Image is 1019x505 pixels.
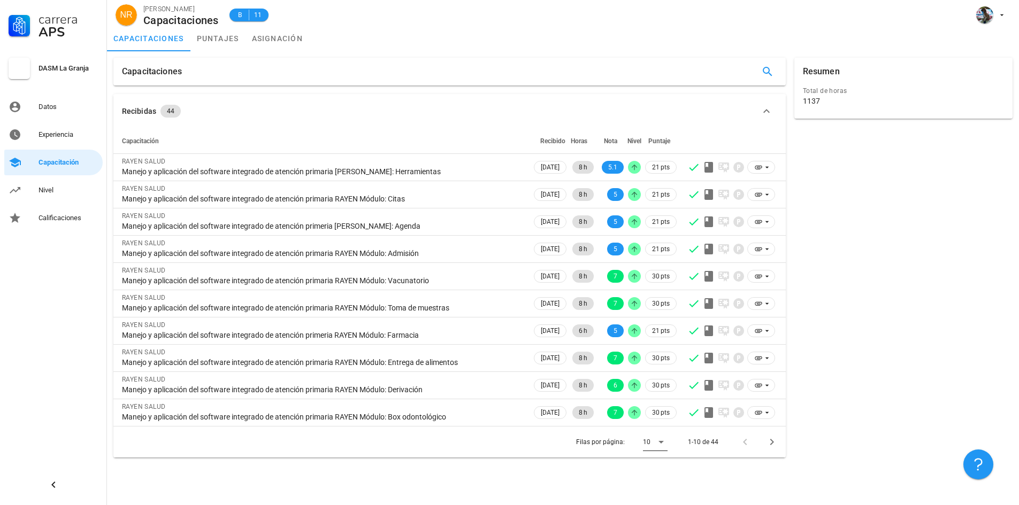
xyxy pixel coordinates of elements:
a: Capacitación [4,150,103,175]
div: Manejo y aplicación del software integrado de atención primaria RAYEN Módulo: Toma de muestras [122,303,523,313]
span: 7 [614,297,617,310]
div: DASM La Granja [39,64,98,73]
div: avatar [976,6,993,24]
div: 1137 [803,96,820,106]
div: Recibidas [122,105,156,117]
span: RAYEN SALUD [122,212,165,220]
div: Capacitaciones [122,58,182,86]
div: Manejo y aplicación del software integrado de atención primaria [PERSON_NAME]: Herramientas [122,167,523,176]
span: Nota [604,137,617,145]
th: Puntaje [643,128,679,154]
th: Nivel [626,128,643,154]
span: 5 [614,215,617,228]
span: Nivel [627,137,641,145]
span: 21 pts [652,189,670,200]
span: 5 [614,324,617,337]
div: Manejo y aplicación del software integrado de atención primeria [PERSON_NAME]: Agenda [122,221,523,231]
span: RAYEN SALUD [122,185,165,192]
span: 8 h [579,379,587,392]
span: RAYEN SALUD [122,294,165,301]
button: Recibidas 44 [113,94,786,128]
span: [DATE] [541,352,560,364]
span: [DATE] [541,270,560,282]
span: 30 pts [652,353,670,363]
div: 10Filas por página: [643,433,668,450]
span: [DATE] [541,407,560,418]
span: 7 [614,352,617,364]
span: 8 h [579,270,587,283]
th: Recibido [532,128,569,154]
a: Datos [4,94,103,120]
a: Nivel [4,177,103,203]
div: Resumen [803,58,840,86]
div: avatar [116,4,137,26]
span: 30 pts [652,380,670,391]
span: RAYEN SALUD [122,376,165,383]
span: B [236,10,244,20]
div: Manejo y aplicación del software integrado de atención primaria RAYEN Módulo: Box odontológico [122,412,523,422]
span: Recibido [540,137,565,145]
span: RAYEN SALUD [122,348,165,356]
span: 21 pts [652,216,670,227]
span: 5 [614,243,617,255]
a: Experiencia [4,122,103,147]
span: RAYEN SALUD [122,239,165,247]
th: Horas [569,128,596,154]
div: Calificaciones [39,214,98,222]
div: [PERSON_NAME] [143,4,219,14]
span: 8 h [579,215,587,228]
div: Manejo y aplicación del software integrado de atención primeria RAYEN Módulo: Farmacia [122,330,523,340]
span: 7 [614,270,617,283]
span: 8 h [579,297,587,310]
span: 30 pts [652,271,670,282]
span: 7 [614,406,617,419]
a: puntajes [190,26,246,51]
span: 21 pts [652,162,670,173]
div: APS [39,26,98,38]
span: [DATE] [541,216,560,228]
span: [DATE] [541,161,560,173]
span: 30 pts [652,298,670,309]
span: 30 pts [652,407,670,418]
div: Manejo y aplicación del software integrado de atención primaria RAYEN Módulo: Admisión [122,248,523,258]
th: Capacitación [113,128,532,154]
span: RAYEN SALUD [122,321,165,329]
span: 21 pts [652,244,670,254]
button: Página siguiente [762,432,782,452]
span: 8 h [579,352,587,364]
span: [DATE] [541,298,560,309]
div: Manejo y aplicación del software integrado de atención primaria RAYEN Módulo: Citas [122,194,523,204]
span: RAYEN SALUD [122,403,165,410]
th: Nota [596,128,626,154]
div: Manejo y aplicación del software integrado de atención primaria RAYEN Módulo: Derivación [122,385,523,394]
span: 44 [167,105,174,118]
span: 6 h [579,324,587,337]
div: 1-10 de 44 [688,437,718,447]
div: Experiencia [39,130,98,139]
span: 11 [254,10,262,20]
span: 8 h [579,188,587,201]
div: Nivel [39,186,98,195]
a: capacitaciones [107,26,190,51]
div: Capacitaciones [143,14,219,26]
span: NR [120,4,132,26]
div: 10 [643,437,650,447]
span: [DATE] [541,243,560,255]
span: 5 [614,188,617,201]
span: [DATE] [541,189,560,200]
span: 21 pts [652,325,670,336]
span: 8 h [579,406,587,419]
div: Carrera [39,13,98,26]
span: Horas [571,137,587,145]
span: 8 h [579,243,587,255]
span: 8 h [579,161,587,174]
span: 5.1 [608,161,617,174]
div: Datos [39,103,98,111]
div: Capacitación [39,158,98,167]
span: RAYEN SALUD [122,158,165,165]
a: asignación [246,26,310,51]
a: Calificaciones [4,205,103,231]
span: [DATE] [541,379,560,391]
span: RAYEN SALUD [122,267,165,274]
span: Capacitación [122,137,159,145]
